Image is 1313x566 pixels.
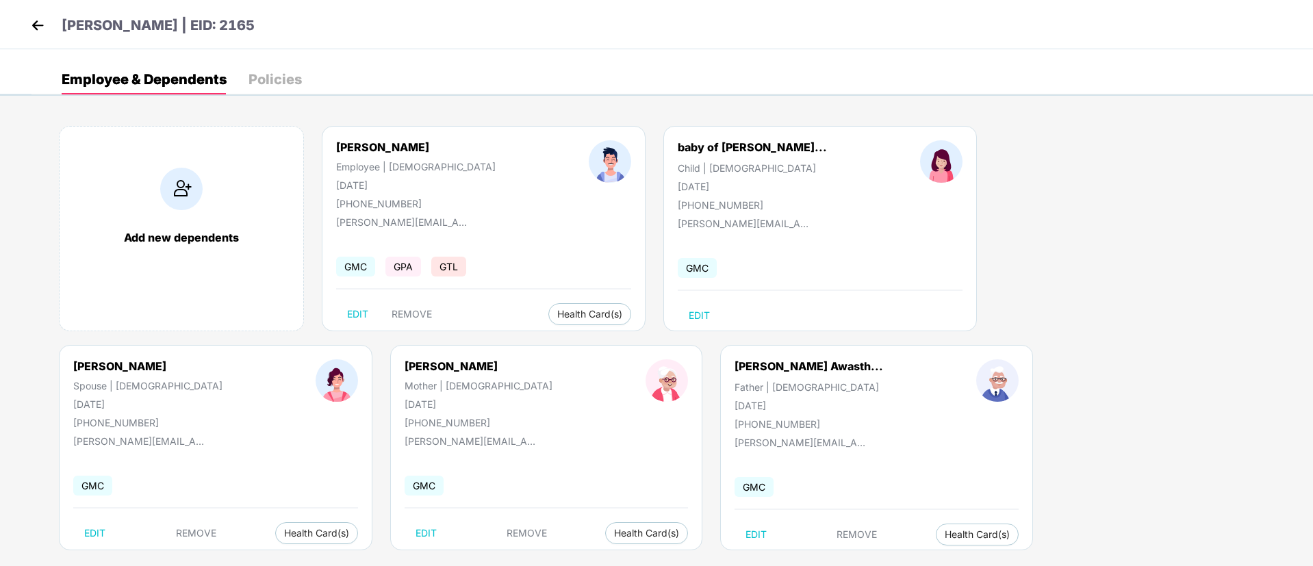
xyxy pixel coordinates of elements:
button: Health Card(s) [548,303,631,325]
div: [DATE] [336,179,496,191]
div: [DATE] [73,398,222,410]
button: EDIT [405,522,448,544]
button: EDIT [336,303,379,325]
span: GMC [73,476,112,496]
div: [PERSON_NAME][EMAIL_ADDRESS][DOMAIN_NAME] [336,216,473,228]
div: Policies [248,73,302,86]
div: Employee | [DEMOGRAPHIC_DATA] [336,161,496,172]
div: Mother | [DEMOGRAPHIC_DATA] [405,380,552,391]
span: Health Card(s) [284,530,349,537]
div: [PERSON_NAME] [336,140,496,154]
div: [PERSON_NAME] Awasth... [735,359,883,373]
span: Health Card(s) [945,531,1010,538]
div: Father | [DEMOGRAPHIC_DATA] [735,381,883,393]
button: EDIT [735,524,778,545]
span: GMC [678,258,717,278]
div: baby of [PERSON_NAME]... [678,140,827,154]
button: REMOVE [496,522,558,544]
span: EDIT [689,310,710,321]
div: [PERSON_NAME][EMAIL_ADDRESS][DOMAIN_NAME] [73,435,210,447]
div: [PERSON_NAME] [73,359,222,373]
button: Health Card(s) [275,522,358,544]
div: Employee & Dependents [62,73,227,86]
div: Child | [DEMOGRAPHIC_DATA] [678,162,827,174]
span: GMC [336,257,375,276]
div: [PERSON_NAME][EMAIL_ADDRESS][DOMAIN_NAME] [735,437,871,448]
button: REMOVE [381,303,443,325]
div: [PHONE_NUMBER] [73,417,222,428]
div: [DATE] [405,398,552,410]
p: [PERSON_NAME] | EID: 2165 [62,15,255,36]
span: GTL [431,257,466,276]
button: EDIT [73,522,116,544]
img: profileImage [316,359,358,402]
div: [PHONE_NUMBER] [735,418,883,430]
button: REMOVE [165,522,227,544]
div: [PHONE_NUMBER] [336,198,496,209]
span: GPA [385,257,421,276]
div: [PERSON_NAME][EMAIL_ADDRESS][DOMAIN_NAME] [405,435,541,447]
img: back [27,15,48,36]
div: [PHONE_NUMBER] [405,417,552,428]
span: REMOVE [176,528,216,539]
img: profileImage [646,359,688,402]
img: profileImage [589,140,631,183]
span: REMOVE [507,528,547,539]
span: GMC [405,476,444,496]
span: GMC [735,477,774,497]
button: REMOVE [826,524,888,545]
span: EDIT [84,528,105,539]
button: Health Card(s) [936,524,1019,545]
div: [PHONE_NUMBER] [678,199,827,211]
span: REMOVE [392,309,432,320]
div: [PERSON_NAME] [405,359,552,373]
span: REMOVE [837,529,877,540]
button: EDIT [678,305,721,326]
div: Add new dependents [73,231,290,244]
img: addIcon [160,168,203,210]
img: profileImage [976,359,1019,402]
span: EDIT [745,529,767,540]
div: Spouse | [DEMOGRAPHIC_DATA] [73,380,222,391]
img: profileImage [920,140,963,183]
span: EDIT [416,528,437,539]
span: EDIT [347,309,368,320]
span: Health Card(s) [614,530,679,537]
span: Health Card(s) [557,311,622,318]
div: [PERSON_NAME][EMAIL_ADDRESS][DOMAIN_NAME] [678,218,815,229]
div: [DATE] [735,400,883,411]
button: Health Card(s) [605,522,688,544]
div: [DATE] [678,181,827,192]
